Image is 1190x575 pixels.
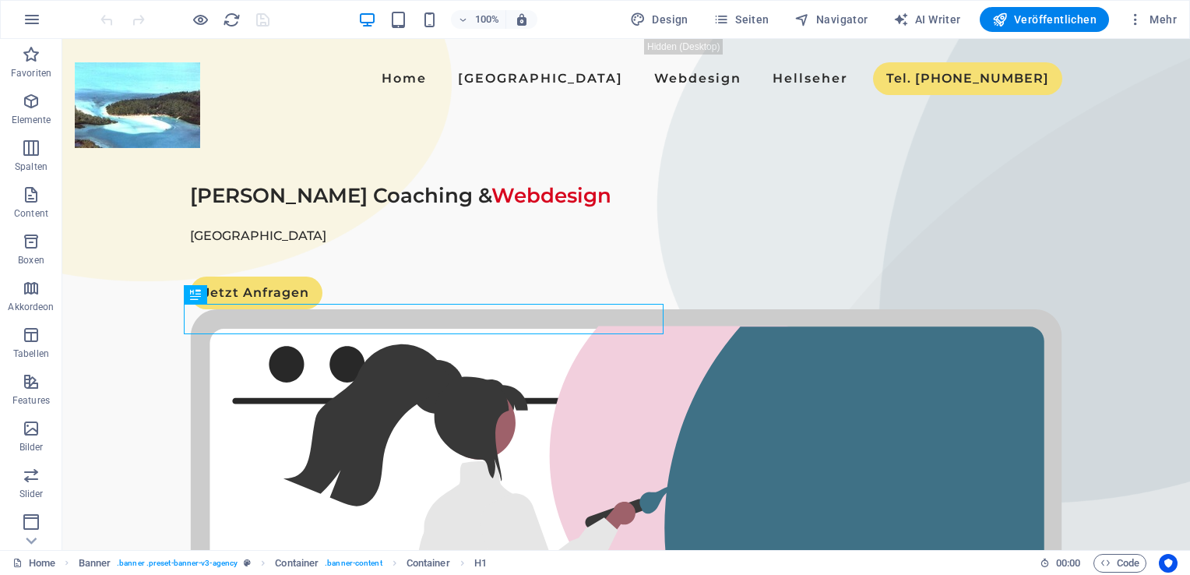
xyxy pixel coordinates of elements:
button: Navigator [788,7,875,32]
button: 100% [451,10,506,29]
span: Klick zum Auswählen. Doppelklick zum Bearbeiten [407,554,450,573]
button: Seiten [707,7,776,32]
span: Klick zum Auswählen. Doppelklick zum Bearbeiten [275,554,319,573]
nav: breadcrumb [79,554,487,573]
p: Bilder [19,441,44,453]
span: Klick zum Auswählen. Doppelklick zum Bearbeiten [79,554,111,573]
span: Navigator [794,12,868,27]
span: . banner .preset-banner-v3-agency [117,554,238,573]
p: Features [12,394,50,407]
p: Akkordeon [8,301,54,313]
button: Code [1093,554,1146,573]
span: 00 00 [1056,554,1080,573]
p: Slider [19,488,44,500]
i: Bei Größenänderung Zoomstufe automatisch an das gewählte Gerät anpassen. [515,12,529,26]
button: AI Writer [887,7,967,32]
p: Tabellen [13,347,49,360]
p: Content [14,207,48,220]
p: Spalten [15,161,48,173]
span: . banner-content [325,554,382,573]
button: Veröffentlichen [980,7,1109,32]
span: Veröffentlichen [992,12,1097,27]
div: Design (Strg+Alt+Y) [624,7,695,32]
span: AI Writer [893,12,961,27]
button: Usercentrics [1159,554,1178,573]
i: Seite neu laden [223,11,241,29]
p: Boxen [18,254,44,266]
span: Design [630,12,688,27]
span: : [1067,557,1069,569]
button: Klicke hier, um den Vorschau-Modus zu verlassen [191,10,209,29]
h6: Session-Zeit [1040,554,1081,573]
button: Mehr [1121,7,1183,32]
span: Mehr [1128,12,1177,27]
p: Favoriten [11,67,51,79]
span: Seiten [713,12,769,27]
a: Klick, um Auswahl aufzuheben. Doppelklick öffnet Seitenverwaltung [12,554,55,573]
h6: 100% [474,10,499,29]
span: Code [1100,554,1139,573]
p: Elemente [12,114,51,126]
span: Klick zum Auswählen. Doppelklick zum Bearbeiten [474,554,487,573]
button: reload [222,10,241,29]
i: Dieses Element ist ein anpassbares Preset [244,559,251,567]
button: Design [624,7,695,32]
